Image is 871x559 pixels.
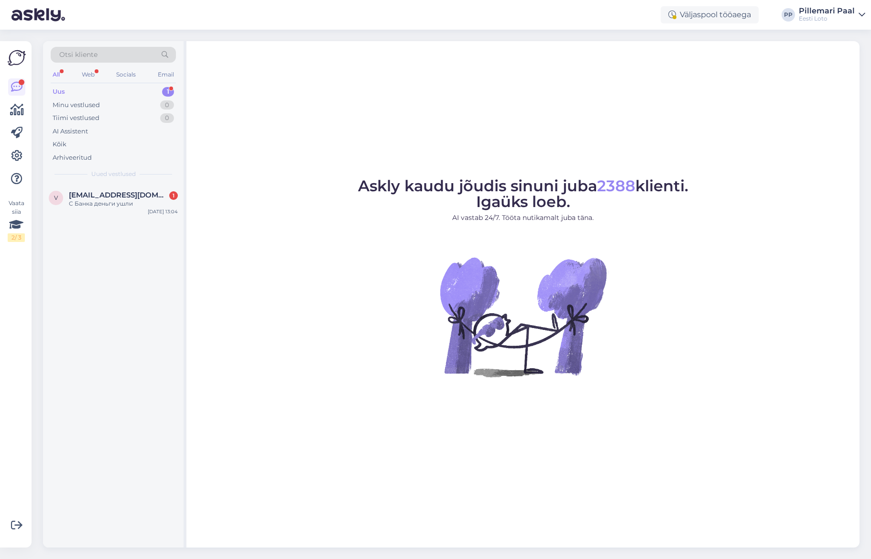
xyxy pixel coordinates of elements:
[661,6,759,23] div: Väljaspool tööaega
[162,87,174,97] div: 1
[80,68,97,81] div: Web
[8,199,25,242] div: Vaata siia
[782,8,795,22] div: PP
[53,140,66,149] div: Kõik
[59,50,98,60] span: Otsi kliente
[53,113,99,123] div: Tiimi vestlused
[148,208,178,215] div: [DATE] 13:04
[51,68,62,81] div: All
[53,100,100,110] div: Minu vestlused
[799,15,855,22] div: Eesti Loto
[156,68,176,81] div: Email
[358,213,688,223] p: AI vastab 24/7. Tööta nutikamalt juba täna.
[160,100,174,110] div: 0
[160,113,174,123] div: 0
[69,191,168,199] span: vadden09@mail.ru
[114,68,138,81] div: Socials
[53,153,92,163] div: Arhiveeritud
[799,7,855,15] div: Pillemari Paal
[799,7,865,22] a: Pillemari PaalEesti Loto
[53,127,88,136] div: AI Assistent
[358,176,688,211] span: Askly kaudu jõudis sinuni juba klienti. Igaüks loeb.
[69,199,178,208] div: С Банка деньги ушли
[53,87,65,97] div: Uus
[8,233,25,242] div: 2 / 3
[437,230,609,403] img: No Chat active
[91,170,136,178] span: Uued vestlused
[169,191,178,200] div: 1
[8,49,26,67] img: Askly Logo
[597,176,635,195] span: 2388
[54,194,58,201] span: v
